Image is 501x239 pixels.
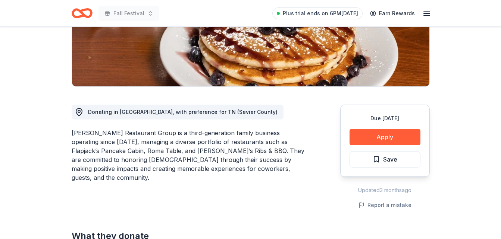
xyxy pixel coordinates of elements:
[72,128,304,182] div: [PERSON_NAME] Restaurant Group is a third-generation family business operating since [DATE], mana...
[350,114,420,123] div: Due [DATE]
[340,186,430,195] div: Updated 3 months ago
[98,6,159,21] button: Fall Festival
[350,129,420,145] button: Apply
[350,151,420,168] button: Save
[383,154,397,164] span: Save
[358,201,411,210] button: Report a mistake
[272,7,363,19] a: Plus trial ends on 6PM[DATE]
[88,109,278,115] span: Donating in [GEOGRAPHIC_DATA], with preference for TN (Sevier County)
[366,7,419,20] a: Earn Rewards
[283,9,358,18] span: Plus trial ends on 6PM[DATE]
[72,4,93,22] a: Home
[113,9,144,18] span: Fall Festival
